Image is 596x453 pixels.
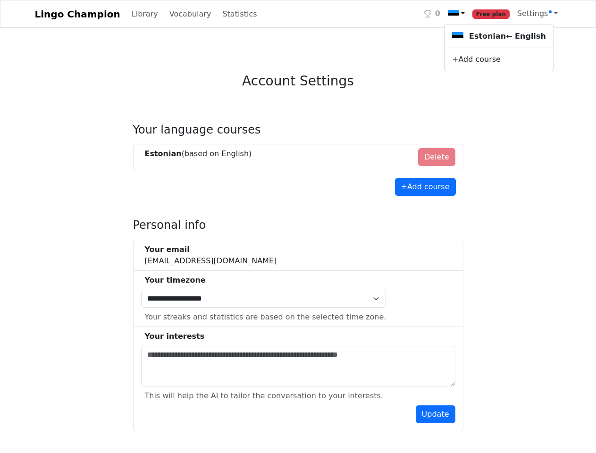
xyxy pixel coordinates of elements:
a: Estonian← English [445,29,554,44]
a: Lingo Champion [35,5,120,24]
a: +Add course [445,52,554,67]
span: 0 [435,8,440,19]
select: Select Time Zone [141,290,386,308]
strong: Estonian [145,149,182,158]
a: 0 [420,4,444,24]
div: (based on English ) [145,148,252,159]
a: Free plan [469,4,513,24]
h4: Personal info [133,218,463,232]
span: Settings [517,9,552,18]
div: This will help the AI to tailor the conversation to your interests. [145,390,383,402]
a: Statistics [218,5,260,24]
div: Your timezone [145,275,386,286]
button: Update [416,405,455,423]
div: Your streaks and statistics are based on the selected time zone. [145,311,386,323]
div: Your email [145,244,277,255]
h4: Your language courses [133,123,463,137]
span: Free plan [472,9,510,19]
button: +Add course [395,178,456,196]
div: [EMAIL_ADDRESS][DOMAIN_NAME] [145,244,277,267]
div: Your interests [145,331,455,342]
a: Vocabulary [166,5,215,24]
img: ee.svg [452,31,463,42]
h3: Account Settings [242,73,354,89]
a: Library [128,5,162,24]
img: ee.svg [448,8,459,20]
a: Settings [513,4,562,23]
